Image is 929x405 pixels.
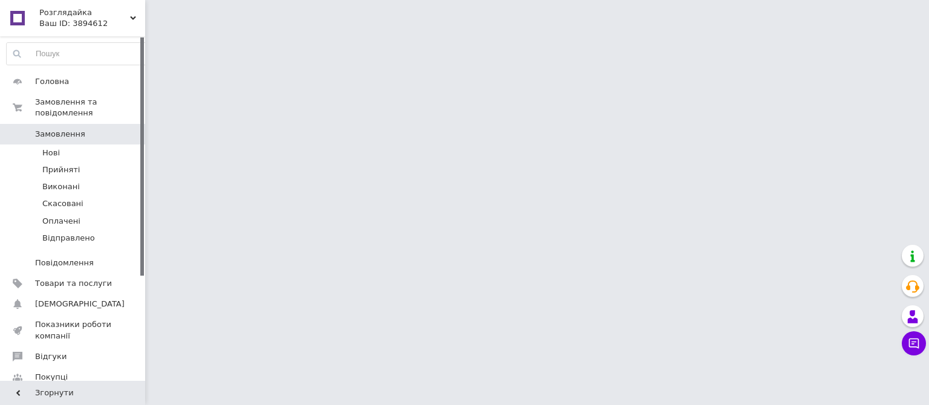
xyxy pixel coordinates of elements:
[35,351,67,362] span: Відгуки
[42,198,83,209] span: Скасовані
[35,319,112,341] span: Показники роботи компанії
[39,7,130,18] span: Розглядайка
[42,216,80,227] span: Оплачені
[39,18,145,29] div: Ваш ID: 3894612
[35,76,69,87] span: Головна
[902,331,926,355] button: Чат з покупцем
[35,97,145,118] span: Замовлення та повідомлення
[42,181,80,192] span: Виконані
[35,299,125,309] span: [DEMOGRAPHIC_DATA]
[7,43,149,65] input: Пошук
[42,164,80,175] span: Прийняті
[35,372,68,383] span: Покупці
[35,258,94,268] span: Повідомлення
[35,129,85,140] span: Замовлення
[42,147,60,158] span: Нові
[42,233,95,244] span: Відправлено
[35,278,112,289] span: Товари та послуги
